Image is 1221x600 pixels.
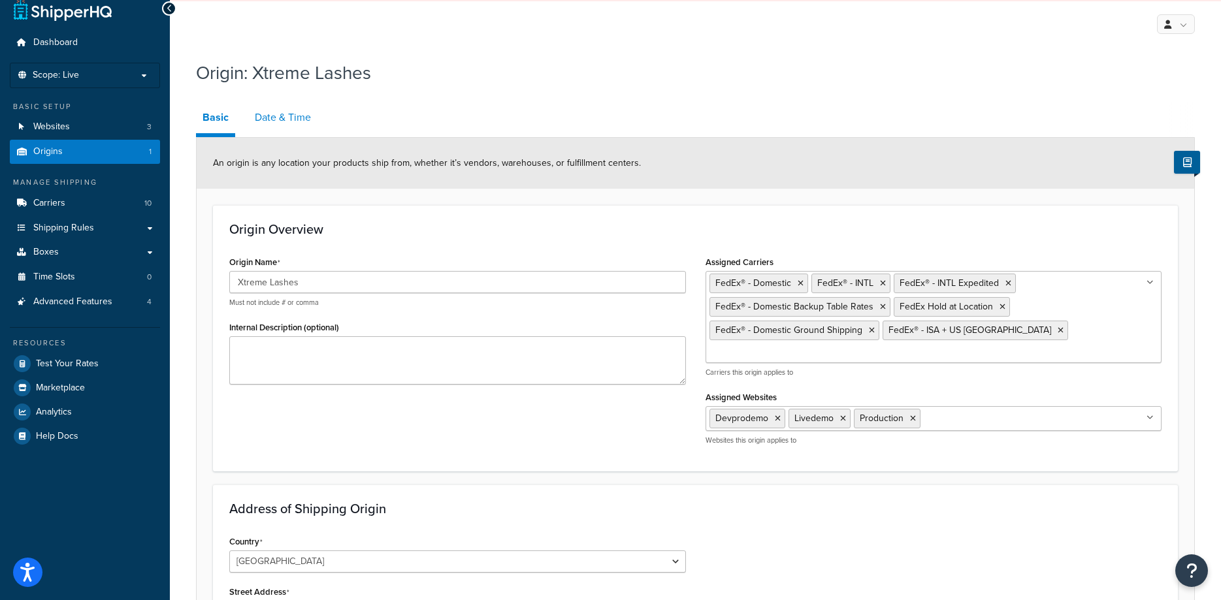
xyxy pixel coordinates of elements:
[10,265,160,289] li: Time Slots
[229,222,1162,236] h3: Origin Overview
[10,177,160,188] div: Manage Shipping
[10,376,160,400] a: Marketplace
[33,146,63,157] span: Origins
[213,156,641,170] span: An origin is any location your products ship from, whether it’s vendors, warehouses, or fulfillme...
[229,501,1162,516] h3: Address of Shipping Origin
[33,223,94,234] span: Shipping Rules
[715,323,862,337] span: FedEx® - Domestic Ground Shipping
[860,411,904,425] span: Production
[36,383,85,394] span: Marketplace
[900,276,999,290] span: FedEx® - INTL Expedited
[10,31,160,55] a: Dashboard
[248,102,317,133] a: Date & Time
[706,392,777,402] label: Assigned Websites
[10,424,160,448] a: Help Docs
[10,191,160,215] a: Carriers10
[715,276,791,290] span: FedEx® - Domestic
[10,115,160,139] a: Websites3
[1174,151,1200,174] button: Show Help Docs
[10,216,160,240] a: Shipping Rules
[10,338,160,349] div: Resources
[706,368,1162,377] p: Carriers this origin applies to
[10,290,160,314] li: Advanced Features
[33,272,75,283] span: Time Slots
[149,146,152,157] span: 1
[33,247,59,258] span: Boxes
[715,411,768,425] span: Devprodemo
[10,265,160,289] a: Time Slots0
[229,537,263,547] label: Country
[33,121,70,133] span: Websites
[33,37,78,48] span: Dashboard
[33,198,65,209] span: Carriers
[10,290,160,314] a: Advanced Features4
[196,60,1179,86] h1: Origin: Xtreme Lashes
[229,257,280,268] label: Origin Name
[229,587,289,597] label: Street Address
[36,431,78,442] span: Help Docs
[888,323,1051,337] span: FedEx® - ISA + US [GEOGRAPHIC_DATA]
[196,102,235,137] a: Basic
[147,296,152,308] span: 4
[10,400,160,424] a: Analytics
[10,191,160,215] li: Carriers
[33,70,79,81] span: Scope: Live
[10,140,160,164] li: Origins
[817,276,873,290] span: FedEx® - INTL
[147,272,152,283] span: 0
[1175,554,1208,587] button: Open Resource Center
[10,352,160,375] a: Test Your Rates
[715,300,873,313] span: FedEx® - Domestic Backup Table Rates
[229,323,339,332] label: Internal Description (optional)
[706,257,773,267] label: Assigned Carriers
[10,240,160,264] a: Boxes
[900,300,993,313] span: FedEx Hold at Location
[144,198,152,209] span: 10
[33,296,112,308] span: Advanced Features
[10,115,160,139] li: Websites
[10,140,160,164] a: Origins1
[147,121,152,133] span: 3
[36,407,72,418] span: Analytics
[229,298,686,308] p: Must not include # or comma
[794,411,834,425] span: Livedemo
[706,435,1162,445] p: Websites this origin applies to
[10,101,160,112] div: Basic Setup
[36,358,99,370] span: Test Your Rates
